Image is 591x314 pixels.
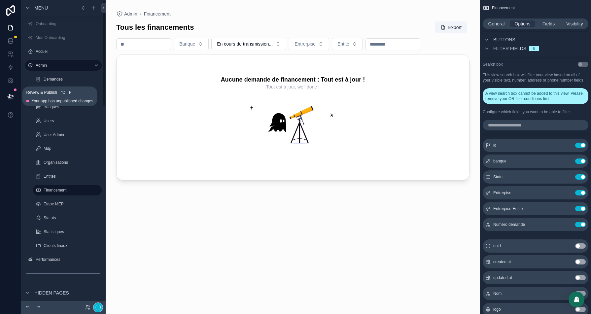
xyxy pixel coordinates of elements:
[25,46,102,57] a: Accueil
[493,36,515,43] span: Buttons
[36,257,100,262] label: Performances
[493,143,496,148] span: id
[34,290,69,296] span: Hidden pages
[36,35,100,40] label: Mon Onboarding
[26,90,57,95] span: Review & Publish
[493,222,525,227] span: Numéro demande
[25,32,102,43] a: Mon Onboarding
[44,215,100,221] label: Statuts
[493,243,501,249] span: uuid
[44,201,100,207] label: Etape MEP
[483,88,588,104] div: A view search box cannot be added to this view. Please remove your OR filter conditions first
[493,45,526,52] span: Filter fields
[493,158,506,164] span: banque
[36,21,100,26] label: Onboarding
[44,77,100,82] label: Demandes
[493,259,511,264] span: created at
[68,90,73,95] span: P
[493,190,511,195] span: Entrerpise
[32,98,93,104] span: Your app has unpublished changes
[33,227,102,237] a: Statistiques
[33,116,102,126] a: Users
[44,188,98,193] label: Financement
[493,275,512,280] span: updated at
[34,5,48,11] span: Menu
[514,20,530,27] span: Options
[25,60,102,71] a: Admin
[33,143,102,154] a: Mdp
[492,5,515,11] span: Financement
[33,74,102,85] a: Demandes
[33,171,102,182] a: Entités
[44,118,100,123] label: Users
[533,46,535,51] div: 6
[44,174,100,179] label: Entités
[36,63,88,68] label: Admin
[60,90,66,95] span: ⌥
[33,185,102,195] a: Financement
[36,285,91,290] label: Affaires
[25,18,102,29] a: Onboarding
[33,129,102,140] a: User Admin
[569,292,584,307] div: Open Intercom Messenger
[25,254,102,265] a: Performances
[36,49,100,54] label: Accueil
[44,160,100,165] label: Organisations
[44,132,100,137] label: User Admin
[488,20,505,27] span: General
[25,282,102,293] a: Affaires
[542,20,555,27] span: Fields
[44,243,100,248] label: Clients finaux
[493,291,502,296] span: Nom
[493,174,504,180] span: Statut
[483,62,503,67] label: Search box
[33,157,102,168] a: Organisations
[44,104,100,110] label: Banques
[483,109,570,115] label: Configure which fields you want to be able to filter
[44,146,100,151] label: Mdp
[566,20,583,27] span: Visibility
[33,199,102,209] a: Etape MEP
[33,240,102,251] a: Clients finaux
[493,206,523,211] span: Entrerpise-Entite
[483,72,588,83] label: This view search box will filter your view based on all of your visible text, number, address or ...
[33,102,102,112] a: Banques
[44,229,100,234] label: Statistiques
[33,213,102,223] a: Statuts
